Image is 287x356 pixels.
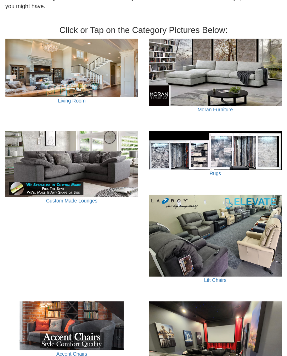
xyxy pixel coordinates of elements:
[204,277,226,283] a: Lift Chairs
[209,171,221,176] a: Rugs
[58,98,86,104] a: Living Room
[198,107,233,112] a: Moran Furniture
[5,131,138,198] img: Custom Made Lounges
[5,39,138,97] img: Living Room
[149,39,282,106] img: Moran Furniture
[5,301,138,350] img: Accent Chairs
[149,195,282,277] img: Lift Chairs
[149,131,282,170] img: Rugs
[5,26,282,35] h3: Click or Tap on the Category Pictures Below:
[46,198,97,204] a: Custom Made Lounges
